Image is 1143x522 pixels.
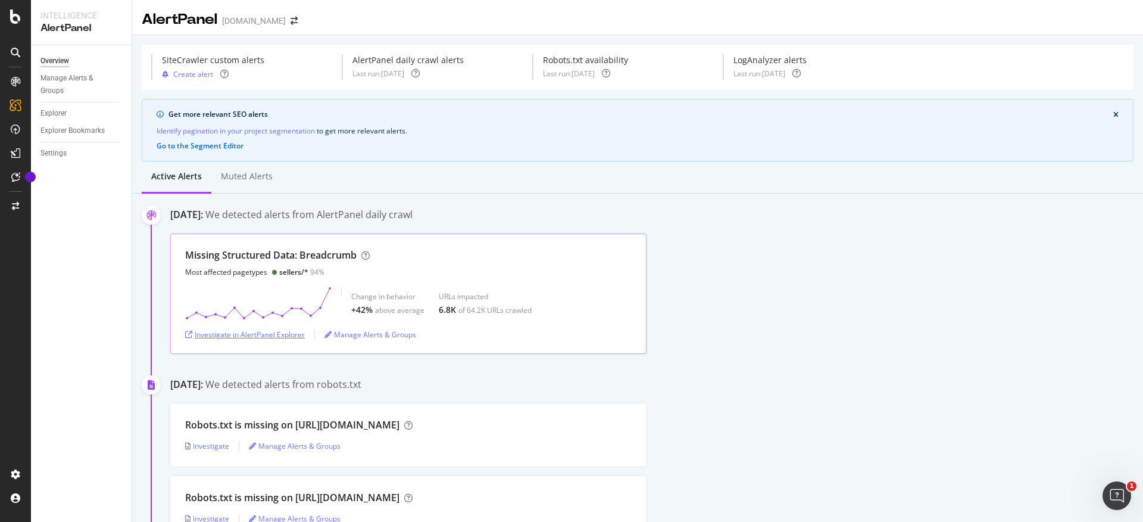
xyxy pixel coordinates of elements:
[185,325,305,344] button: Investigate in AlertPanel Explorer
[221,170,273,182] div: Muted alerts
[439,291,532,302] div: URLs impacted
[162,54,264,66] div: SiteCrawler custom alerts
[151,170,202,182] div: Active alerts
[351,291,424,302] div: Change in behavior
[205,378,361,392] div: We detected alerts from robots.txt
[168,109,1113,120] div: Get more relevant SEO alerts
[291,17,298,25] div: arrow-right-arrow-left
[173,69,213,79] div: Create alert
[170,208,203,222] div: [DATE]:
[733,54,807,66] div: LogAnalyzer alerts
[185,267,267,277] div: Most affected pagetypes
[142,99,1133,161] div: info banner
[279,267,308,277] div: sellers/*
[40,107,123,120] a: Explorer
[40,72,123,97] a: Manage Alerts & Groups
[352,69,404,79] div: Last run: [DATE]
[185,441,229,451] a: Investigate
[1103,481,1131,510] iframe: Intercom live chat
[185,330,305,340] a: Investigate in AlertPanel Explorer
[157,142,243,150] button: Go to the Segment Editor
[142,10,217,30] div: AlertPanel
[1110,108,1122,122] button: close banner
[40,55,123,67] a: Overview
[40,147,67,160] div: Settings
[185,418,399,432] div: Robots.txt is missing on [URL][DOMAIN_NAME]
[352,54,464,66] div: AlertPanel daily crawl alerts
[185,437,229,456] button: Investigate
[249,441,341,451] a: Manage Alerts & Groups
[162,69,213,80] button: Create alert
[40,21,122,35] div: AlertPanel
[40,10,122,21] div: Intelligence
[351,304,373,316] div: +42%
[279,267,324,277] div: 94%
[185,491,399,505] div: Robots.txt is missing on [URL][DOMAIN_NAME]
[324,325,416,344] button: Manage Alerts & Groups
[543,54,628,66] div: Robots.txt availability
[733,69,785,79] div: Last run: [DATE]
[439,304,456,316] div: 6.8K
[249,437,341,456] button: Manage Alerts & Groups
[40,147,123,160] a: Settings
[25,172,36,182] div: Tooltip anchor
[1127,481,1136,491] span: 1
[40,72,112,97] div: Manage Alerts & Groups
[543,69,595,79] div: Last run: [DATE]
[40,125,123,137] a: Explorer Bookmarks
[375,305,424,315] div: above average
[40,107,67,120] div: Explorer
[185,248,357,262] div: Missing Structured Data: Breadcrumb
[205,208,413,222] div: We detected alerts from AlertPanel daily crawl
[40,55,69,67] div: Overview
[222,15,286,27] div: [DOMAIN_NAME]
[324,330,416,340] a: Manage Alerts & Groups
[157,125,315,137] a: Identify pagination in your project segmentation
[458,305,532,315] div: of 64.2K URLs crawled
[157,125,1119,137] div: to get more relevant alerts .
[170,378,203,392] div: [DATE]:
[40,125,105,137] div: Explorer Bookmarks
